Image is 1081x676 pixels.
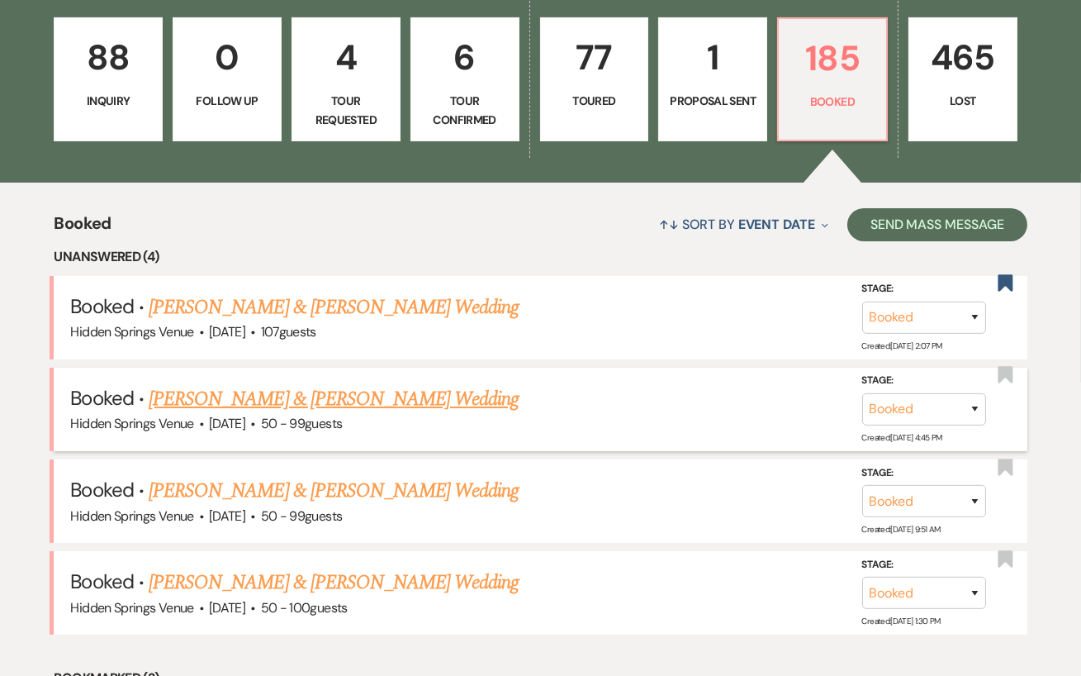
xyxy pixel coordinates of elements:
[410,17,519,141] a: 6Tour Confirmed
[738,216,815,233] span: Event Date
[149,293,519,322] a: [PERSON_NAME] & [PERSON_NAME] Wedding
[70,415,193,432] span: Hidden Springs Venue
[70,599,193,616] span: Hidden Springs Venue
[421,92,509,129] p: Tour Confirmed
[209,507,245,525] span: [DATE]
[209,599,245,616] span: [DATE]
[302,92,390,129] p: Tour Requested
[70,385,133,411] span: Booked
[149,476,519,506] a: [PERSON_NAME] & [PERSON_NAME] Wedding
[919,92,1007,110] p: Lost
[183,92,271,110] p: Follow Up
[908,17,1017,141] a: 465Lost
[70,569,133,594] span: Booked
[64,92,152,110] p: Inquiry
[847,208,1027,241] button: Send Mass Message
[209,323,245,340] span: [DATE]
[173,17,282,141] a: 0Follow Up
[149,568,519,597] a: [PERSON_NAME] & [PERSON_NAME] Wedding
[919,30,1007,85] p: 465
[292,17,401,141] a: 4Tour Requested
[862,372,986,390] label: Stage:
[658,17,767,141] a: 1Proposal Sent
[261,415,343,432] span: 50 - 99 guests
[789,93,876,111] p: Booked
[302,30,390,85] p: 4
[669,30,756,85] p: 1
[183,30,271,85] p: 0
[54,246,1026,268] li: Unanswered (4)
[862,280,986,298] label: Stage:
[70,507,193,525] span: Hidden Springs Venue
[70,323,193,340] span: Hidden Springs Venue
[862,556,986,574] label: Stage:
[70,293,133,319] span: Booked
[862,524,941,535] span: Created: [DATE] 9:51 AM
[669,92,756,110] p: Proposal Sent
[54,17,163,141] a: 88Inquiry
[421,30,509,85] p: 6
[540,17,649,141] a: 77Toured
[261,323,316,340] span: 107 guests
[777,17,888,141] a: 185Booked
[54,211,111,246] span: Booked
[862,616,941,626] span: Created: [DATE] 1:30 PM
[660,216,680,233] span: ↑↓
[862,340,942,351] span: Created: [DATE] 2:07 PM
[64,30,152,85] p: 88
[789,31,876,86] p: 185
[149,384,519,414] a: [PERSON_NAME] & [PERSON_NAME] Wedding
[653,202,835,246] button: Sort By Event Date
[261,507,343,525] span: 50 - 99 guests
[862,464,986,482] label: Stage:
[551,92,638,110] p: Toured
[209,415,245,432] span: [DATE]
[261,599,348,616] span: 50 - 100 guests
[551,30,638,85] p: 77
[70,477,133,502] span: Booked
[862,432,942,443] span: Created: [DATE] 4:45 PM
